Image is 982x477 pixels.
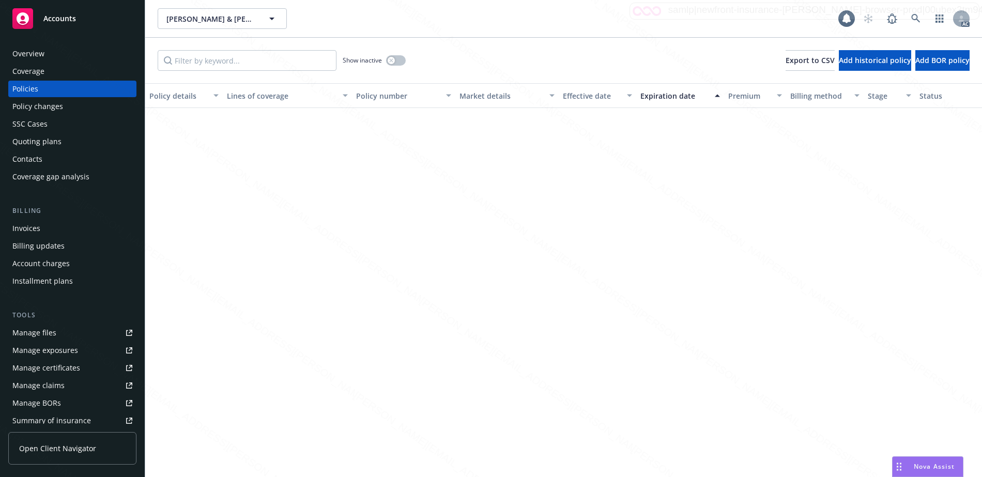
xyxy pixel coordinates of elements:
[352,83,455,108] button: Policy number
[12,395,61,411] div: Manage BORs
[8,4,136,33] a: Accounts
[8,273,136,289] a: Installment plans
[12,168,89,185] div: Coverage gap analysis
[636,83,724,108] button: Expiration date
[786,50,835,71] button: Export to CSV
[8,412,136,429] a: Summary of insurance
[724,83,786,108] button: Premium
[8,45,136,62] a: Overview
[12,412,91,429] div: Summary of insurance
[8,395,136,411] a: Manage BORs
[786,55,835,65] span: Export to CSV
[43,14,76,23] span: Accounts
[8,151,136,167] a: Contacts
[839,50,911,71] button: Add historical policy
[8,325,136,341] a: Manage files
[8,255,136,272] a: Account charges
[227,90,336,101] div: Lines of coverage
[12,133,62,150] div: Quoting plans
[8,133,136,150] a: Quoting plans
[12,98,63,115] div: Policy changes
[8,377,136,394] a: Manage claims
[19,443,96,454] span: Open Client Navigator
[8,63,136,80] a: Coverage
[223,83,352,108] button: Lines of coverage
[343,56,382,65] span: Show inactive
[728,90,771,101] div: Premium
[459,90,543,101] div: Market details
[864,83,915,108] button: Stage
[8,206,136,216] div: Billing
[12,273,73,289] div: Installment plans
[559,83,636,108] button: Effective date
[790,90,848,101] div: Billing method
[914,462,955,471] span: Nova Assist
[149,90,207,101] div: Policy details
[8,98,136,115] a: Policy changes
[12,325,56,341] div: Manage files
[8,168,136,185] a: Coverage gap analysis
[892,456,963,477] button: Nova Assist
[12,238,65,254] div: Billing updates
[640,90,709,101] div: Expiration date
[12,63,44,80] div: Coverage
[12,116,48,132] div: SSC Cases
[8,310,136,320] div: Tools
[8,81,136,97] a: Policies
[8,342,136,359] a: Manage exposures
[906,8,926,29] a: Search
[868,90,900,101] div: Stage
[8,220,136,237] a: Invoices
[8,116,136,132] a: SSC Cases
[455,83,559,108] button: Market details
[882,8,902,29] a: Report a Bug
[145,83,223,108] button: Policy details
[12,45,44,62] div: Overview
[12,360,80,376] div: Manage certificates
[8,238,136,254] a: Billing updates
[893,457,906,476] div: Drag to move
[929,8,950,29] a: Switch app
[166,13,256,24] span: [PERSON_NAME] & [PERSON_NAME]
[563,90,621,101] div: Effective date
[158,8,287,29] button: [PERSON_NAME] & [PERSON_NAME]
[8,360,136,376] a: Manage certificates
[915,50,970,71] button: Add BOR policy
[356,90,440,101] div: Policy number
[915,55,970,65] span: Add BOR policy
[12,377,65,394] div: Manage claims
[786,83,864,108] button: Billing method
[12,255,70,272] div: Account charges
[158,50,336,71] input: Filter by keyword...
[839,55,911,65] span: Add historical policy
[12,220,40,237] div: Invoices
[12,342,78,359] div: Manage exposures
[12,81,38,97] div: Policies
[858,8,879,29] a: Start snowing
[12,151,42,167] div: Contacts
